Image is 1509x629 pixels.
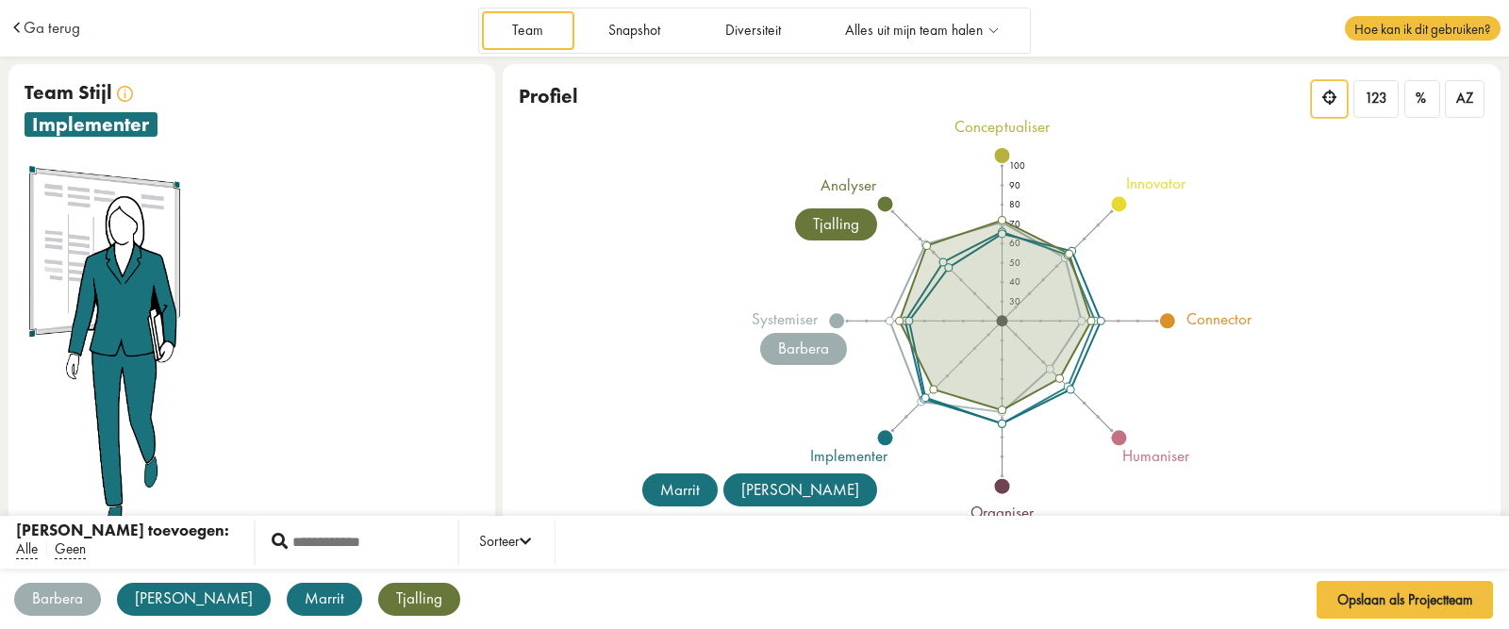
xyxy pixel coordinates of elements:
[24,20,80,36] a: Ga terug
[519,83,578,108] span: Profiel
[1008,218,1020,230] text: 70
[642,473,718,506] div: Marrit
[25,112,158,137] span: implementer
[1122,445,1190,466] tspan: humaniser
[723,473,877,506] div: [PERSON_NAME]
[287,583,362,616] div: Marrit
[1456,90,1473,108] span: AZ
[479,531,531,554] div: Sorteer
[482,11,574,50] a: Team
[810,445,888,466] tspan: implementer
[378,583,460,616] div: Tjalling
[821,174,877,195] tspan: analyser
[117,86,133,102] img: info.svg
[1008,159,1024,172] text: 100
[117,583,271,616] div: [PERSON_NAME]
[845,23,983,39] span: Alles uit mijn team halen
[1126,173,1186,193] tspan: innovator
[760,333,847,366] div: Barbera
[815,11,1028,50] a: Alles uit mijn team halen
[1365,90,1387,108] span: 123
[16,520,229,542] div: [PERSON_NAME] toevoegen:
[1345,16,1500,41] span: Hoe kan ik dit gebruiken?
[14,583,101,616] div: Barbera
[577,11,690,50] a: Snapshot
[1416,90,1426,108] span: %
[16,539,38,559] span: Alle
[752,309,819,330] tspan: systemiser
[1008,179,1020,191] text: 90
[25,160,189,538] img: implementer.png
[694,11,811,50] a: Diversiteit
[55,539,86,559] span: Geen
[1317,581,1494,619] button: Opslaan als Projectteam
[795,208,877,241] div: Tjalling
[25,79,112,105] span: Team Stijl
[970,502,1035,522] tspan: organiser
[1008,199,1020,211] text: 80
[1186,309,1252,330] tspan: connector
